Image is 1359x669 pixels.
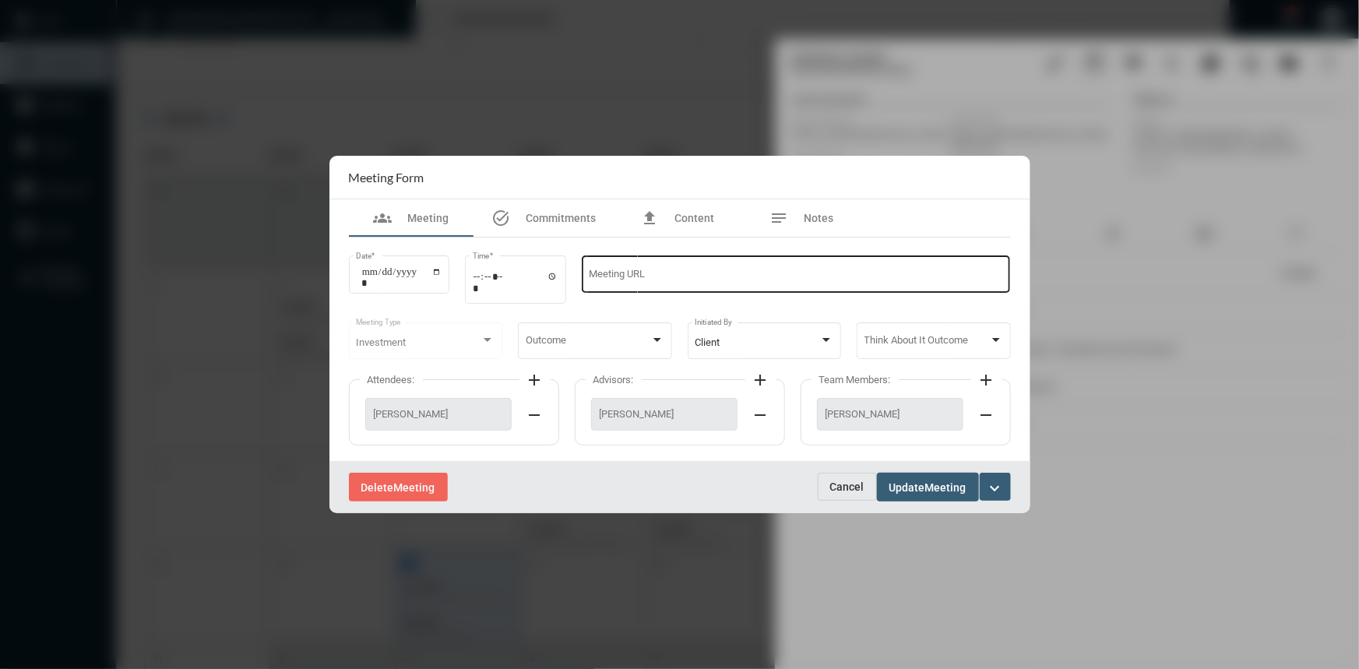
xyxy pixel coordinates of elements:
mat-icon: remove [526,406,544,424]
span: Content [674,212,714,224]
span: Investment [356,336,406,348]
mat-icon: add [752,371,770,389]
span: Meeting [407,212,449,224]
mat-icon: task_alt [492,209,511,227]
button: DeleteMeeting [349,473,448,502]
label: Attendees: [360,374,423,386]
label: Team Members: [812,374,899,386]
span: Commitments [526,212,597,224]
mat-icon: expand_more [986,479,1005,498]
mat-icon: add [977,371,996,389]
label: Advisors: [586,374,642,386]
mat-icon: notes [770,209,789,227]
span: Client [695,336,720,348]
span: [PERSON_NAME] [374,408,503,420]
span: Meeting [925,481,966,494]
span: [PERSON_NAME] [600,408,729,420]
span: [PERSON_NAME] [826,408,955,420]
mat-icon: file_upload [640,209,659,227]
button: UpdateMeeting [877,473,979,502]
span: Delete [361,481,394,494]
span: Cancel [830,481,864,493]
span: Notes [804,212,834,224]
span: Meeting [394,481,435,494]
mat-icon: remove [977,406,996,424]
mat-icon: remove [752,406,770,424]
span: Update [889,481,925,494]
h2: Meeting Form [349,170,424,185]
button: Cancel [818,473,877,501]
mat-icon: groups [373,209,392,227]
mat-icon: add [526,371,544,389]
